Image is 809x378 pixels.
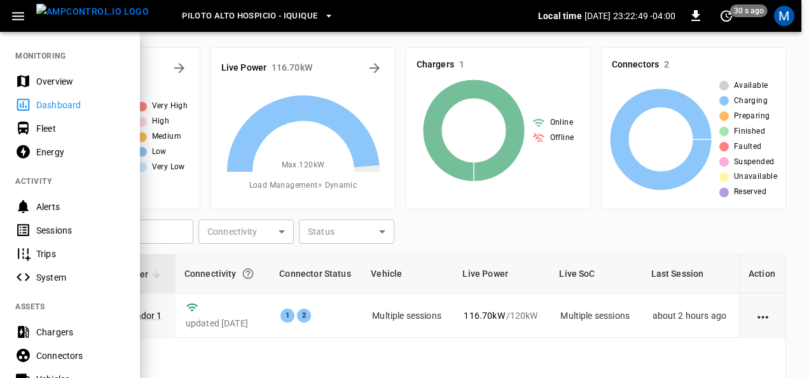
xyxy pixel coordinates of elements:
[36,99,125,111] div: Dashboard
[716,6,736,26] button: set refresh interval
[36,271,125,284] div: System
[36,75,125,88] div: Overview
[538,10,582,22] p: Local time
[36,200,125,213] div: Alerts
[36,248,125,260] div: Trips
[36,122,125,135] div: Fleet
[36,146,125,158] div: Energy
[584,10,675,22] p: [DATE] 23:22:49 -04:00
[36,4,149,20] img: ampcontrol.io logo
[36,349,125,362] div: Connectors
[774,6,794,26] div: profile-icon
[36,326,125,339] div: Chargers
[730,4,768,17] span: 30 s ago
[36,224,125,237] div: Sessions
[182,9,317,24] span: Piloto Alto Hospicio - Iquique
